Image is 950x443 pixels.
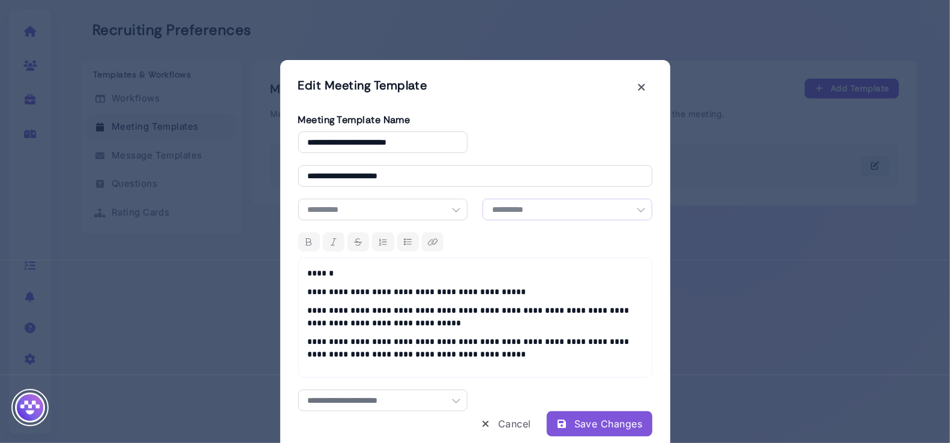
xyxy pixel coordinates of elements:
h3: Meeting Template Name [298,114,468,125]
h2: Edit Meeting Template [298,78,427,92]
div: Save Changes [556,417,643,431]
button: Cancel [470,411,541,436]
div: Cancel [480,417,531,431]
img: Megan [15,393,45,423]
button: Save Changes [547,411,652,436]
